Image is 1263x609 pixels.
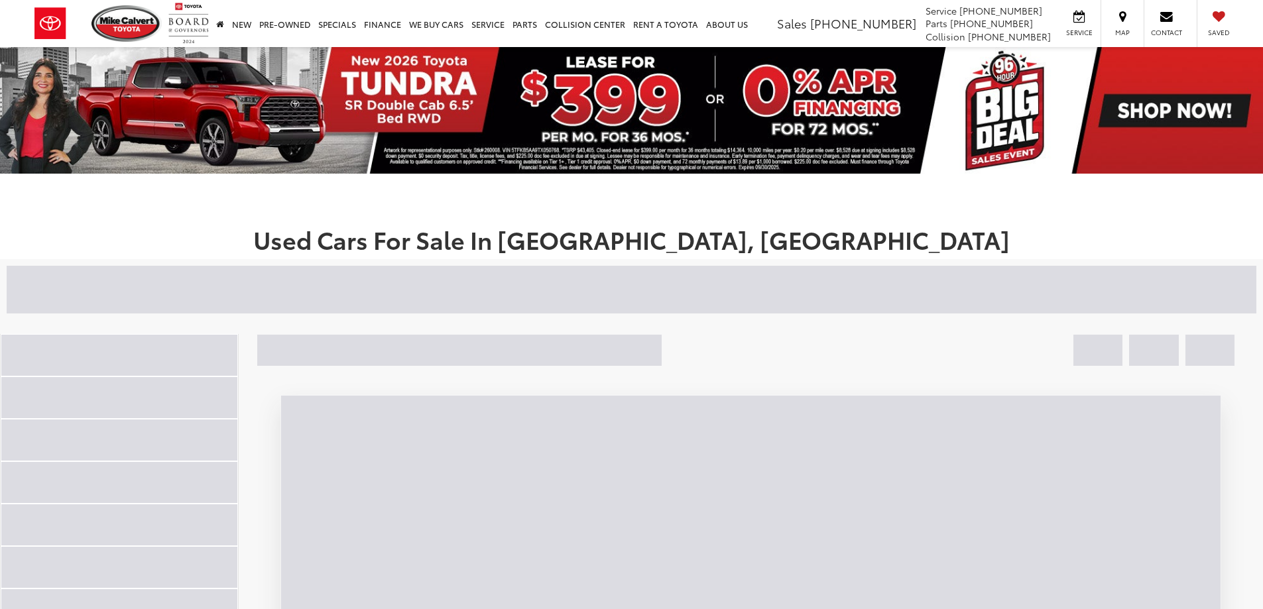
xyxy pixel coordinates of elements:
span: [PHONE_NUMBER] [810,15,916,32]
img: Mike Calvert Toyota [91,5,162,42]
span: [PHONE_NUMBER] [950,17,1033,30]
span: Saved [1204,28,1233,37]
span: Sales [777,15,807,32]
span: Service [1064,28,1094,37]
span: Contact [1151,28,1182,37]
span: [PHONE_NUMBER] [968,30,1051,43]
span: Parts [926,17,947,30]
span: Map [1108,28,1137,37]
span: [PHONE_NUMBER] [959,4,1042,17]
span: Service [926,4,957,17]
span: Collision [926,30,965,43]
